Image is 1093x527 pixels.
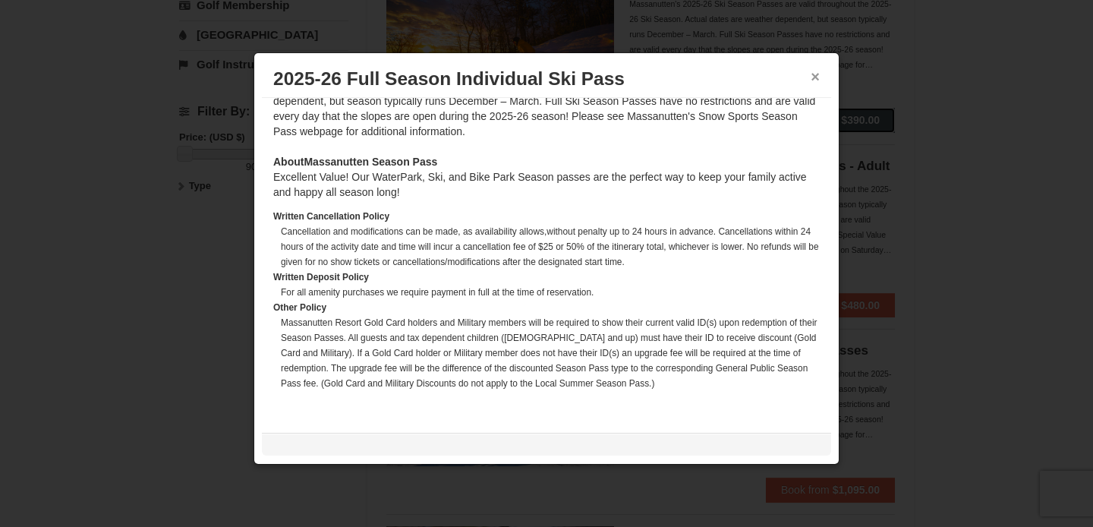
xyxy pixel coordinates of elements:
div: Excellent Value! Our WaterPark, Ski, and Bike Park Season passes are the perfect way to keep your... [273,154,820,200]
dd: Cancellation and modifications can be made, as availability allows,without penalty up to 24 hours... [281,224,820,270]
div: Massanutten's 2025-26 Ski Season Passes are valid throughout the 2025-26 Ski Season. Actual dates... [273,78,820,154]
span: About [273,156,304,168]
button: × [811,69,820,84]
dt: Written Deposit Policy [273,270,820,285]
dt: Other Policy [273,300,820,315]
strong: Massanutten Season Pass [273,156,437,168]
h3: 2025-26 Full Season Individual Ski Pass [273,68,820,90]
dd: Massanutten Resort Gold Card holders and Military members will be required to show their current ... [281,315,820,391]
dd: For all amenity purchases we require payment in full at the time of reservation. [281,285,820,300]
dt: Written Cancellation Policy [273,209,820,224]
